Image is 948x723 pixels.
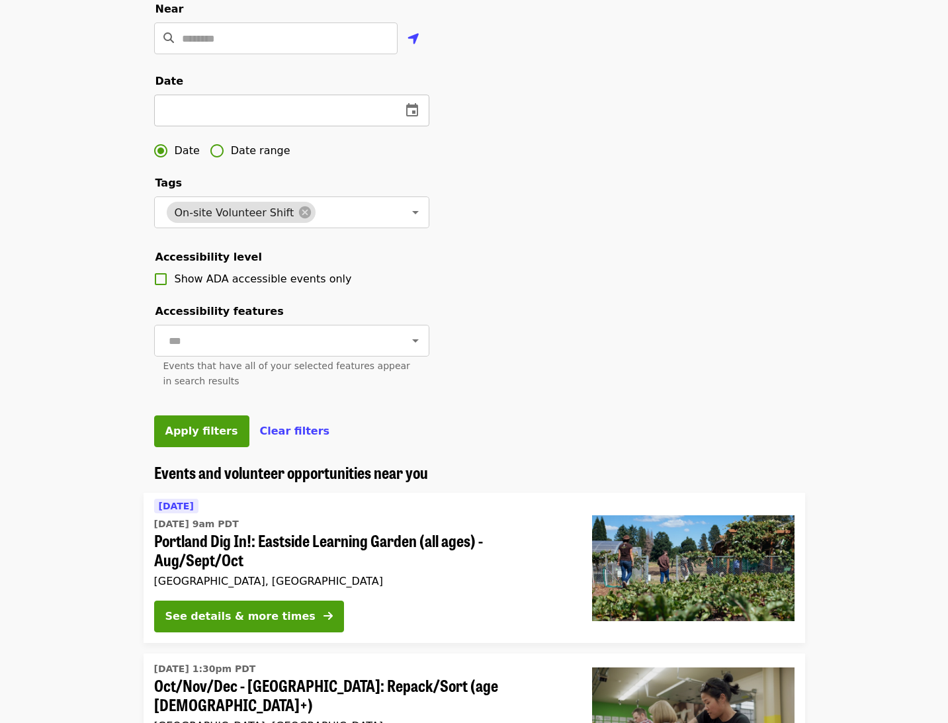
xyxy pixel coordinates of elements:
button: Clear filters [260,423,330,439]
span: Date range [231,143,290,159]
div: See details & more times [165,609,316,624]
span: Accessibility level [155,251,262,263]
span: Events and volunteer opportunities near you [154,460,428,484]
span: Accessibility features [155,305,284,318]
span: Oct/Nov/Dec - [GEOGRAPHIC_DATA]: Repack/Sort (age [DEMOGRAPHIC_DATA]+) [154,676,571,714]
span: Date [155,75,184,87]
button: change date [396,95,428,126]
span: Portland Dig In!: Eastside Learning Garden (all ages) - Aug/Sept/Oct [154,531,571,570]
i: location-arrow icon [408,31,419,47]
div: [GEOGRAPHIC_DATA], [GEOGRAPHIC_DATA] [154,575,571,587]
button: Use my location [398,24,429,56]
span: Show ADA accessible events only [175,273,352,285]
span: Near [155,3,184,15]
span: On-site Volunteer Shift [167,206,302,219]
i: search icon [163,32,174,44]
span: Apply filters [165,425,238,437]
button: Open [406,203,425,222]
time: [DATE] 1:30pm PDT [154,662,256,676]
span: Events that have all of your selected features appear in search results [163,361,410,386]
button: Apply filters [154,415,249,447]
span: Date [175,143,200,159]
span: [DATE] [159,501,194,511]
a: See details for "Portland Dig In!: Eastside Learning Garden (all ages) - Aug/Sept/Oct" [144,493,805,643]
img: Portland Dig In!: Eastside Learning Garden (all ages) - Aug/Sept/Oct organized by Oregon Food Bank [592,515,795,621]
span: Clear filters [260,425,330,437]
div: On-site Volunteer Shift [167,202,316,223]
input: Location [182,22,398,54]
span: Tags [155,177,183,189]
button: Open [406,331,425,350]
time: [DATE] 9am PDT [154,517,239,531]
button: See details & more times [154,601,344,632]
i: arrow-right icon [323,610,333,622]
